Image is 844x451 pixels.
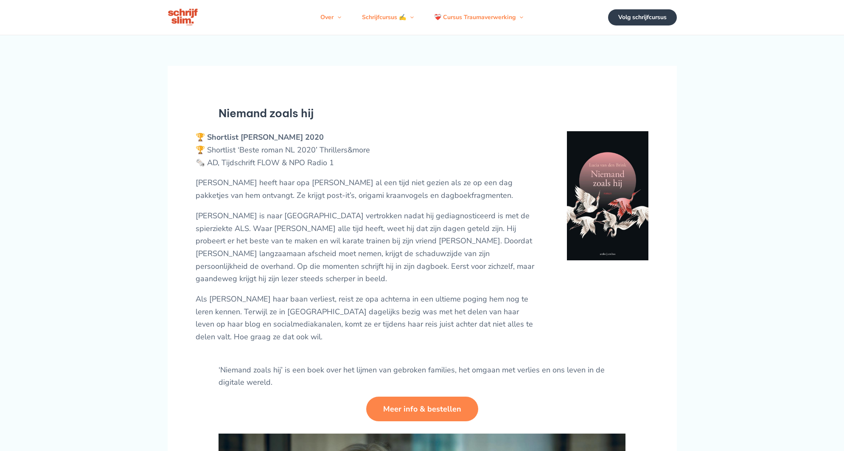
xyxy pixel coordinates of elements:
a: ❤️‍🩹 Cursus TraumaverwerkingMenu schakelen [424,5,533,30]
strong: 🏆 Shortlist [PERSON_NAME] 2020 [196,132,324,142]
nav: Navigatie op de site: Menu [310,5,533,30]
p: [PERSON_NAME] heeft haar opa [PERSON_NAME] al een tijd niet gezien als ze op een dag pakketjes va... [196,177,538,202]
span: Menu schakelen [334,5,341,30]
a: Meer info & bestellen [366,397,478,421]
img: schrijfcursus schrijfslim academy [168,8,199,27]
span: Menu schakelen [406,5,414,30]
p: 🏆 Shortlist ‘Beste roman NL 2020’ Thrillers&more 🗞️ AD, Tijdschrift FLOW & NPO Radio 1 [196,131,538,169]
a: Volg schrijfcursus [608,9,677,25]
span: Menu schakelen [516,5,523,30]
p: ‘Niemand zoals hij’ is een boek over het lijmen van gebroken families, het omgaan met verlies en ... [219,364,626,389]
img: lucia van den brink niemand zoals hij cover [567,131,648,260]
a: OverMenu schakelen [310,5,351,30]
a: Schrijfcursus ✍️Menu schakelen [352,5,424,30]
h1: Niemand zoals hij [219,107,626,120]
p: [PERSON_NAME] is naar [GEOGRAPHIC_DATA] vertrokken nadat hij gediagnosticeerd is met de spierziek... [196,210,538,285]
p: Als [PERSON_NAME] haar baan verliest, reist ze opa achterna in een ultieme poging hem nog te lere... [196,293,538,344]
